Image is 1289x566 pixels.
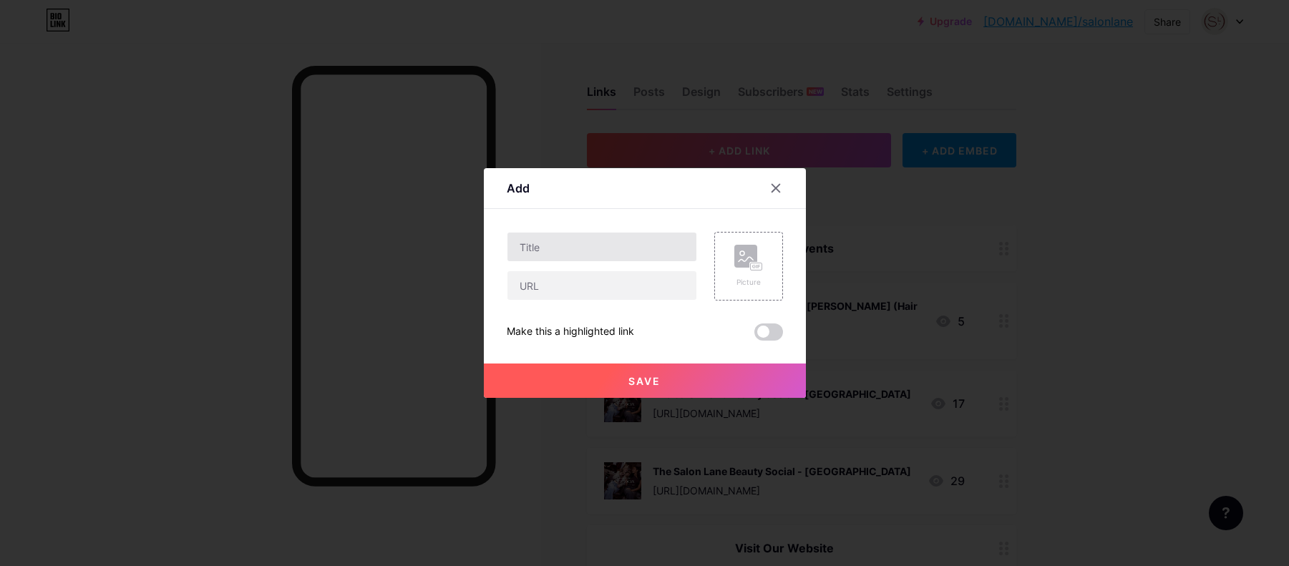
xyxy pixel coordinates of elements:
[484,363,806,398] button: Save
[507,233,696,261] input: Title
[507,323,634,341] div: Make this a highlighted link
[507,271,696,300] input: URL
[734,277,763,288] div: Picture
[507,180,530,197] div: Add
[628,375,661,387] span: Save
